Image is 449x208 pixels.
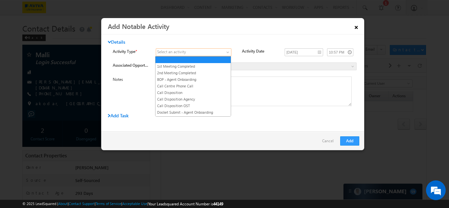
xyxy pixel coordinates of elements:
img: d_60004797649_company_0_60004797649 [11,35,28,43]
label: Notes [113,77,149,82]
button: Add [340,136,359,146]
h3: Add Notable Activity [108,20,351,32]
a: Acceptable Use [122,201,147,206]
a: 1st Meeting Completed [155,63,231,69]
div: Chat with us now [34,35,110,43]
a: Call Centre Phone Call [155,83,231,89]
a: × [351,20,362,32]
a: Terms of Service [96,201,121,206]
div: Select an activity [157,49,186,55]
a: BOP - Agent Onboarding [155,77,231,82]
a: Document Generation [155,116,231,122]
a: Docket Submit - Agent Onboarding [155,109,231,115]
label: Activity Type [113,48,149,55]
textarea: Type your message and hit 'Enter' [9,61,120,156]
a: Call Disposition Agency [155,96,231,102]
a: Contact Support [69,201,95,206]
a: About [58,201,68,206]
a: Call Disposition OST [155,103,231,109]
span: Details [108,39,125,45]
a: Call Disposition [155,90,231,96]
label: Associated Opportunity [113,62,149,68]
span: © 2025 LeadSquared | | | | | [22,201,223,207]
a: Cancel [322,136,337,149]
div: Minimize live chat window [108,3,124,19]
em: Start Chat [89,161,119,170]
span: Your Leadsquared Account Number is [148,201,223,206]
label: Activity Date [242,48,278,54]
a: 2nd Meeting Completed [155,70,231,76]
span: 44149 [213,201,223,206]
span: Add Task [108,112,129,119]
